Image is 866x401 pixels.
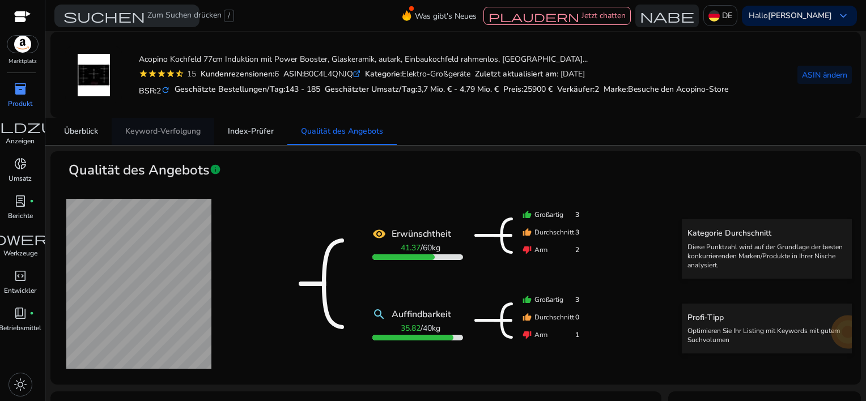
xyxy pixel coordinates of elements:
[283,69,353,79] font: B0C4L4QNJQ
[175,85,320,95] h5: Geschätzte Bestellungen/Tag:
[423,242,432,253] span: 60
[483,7,631,25] button: plaudernJetzt chatten
[635,5,699,27] button: Nabe
[372,308,386,321] mat-icon: search
[175,69,184,78] mat-icon: star_half
[401,242,421,253] b: 41.37
[749,12,832,20] p: Hallo
[523,313,532,322] mat-icon: thumb_up
[687,326,846,344] p: Optimieren Sie Ihr Listing mit Keywords mit gutem Suchvolumen
[575,312,579,322] span: 0
[63,9,145,23] span: suchen
[687,229,846,238] h5: Kategorie Durchschnitt
[148,69,157,78] mat-icon: star
[415,6,477,26] span: Was gibt's Neues
[797,66,852,84] button: ASIN ändern
[184,68,196,80] div: 15
[423,323,432,334] span: 40
[534,295,563,305] font: Großartig
[224,10,234,22] span: /
[523,210,532,219] mat-icon: thumb_up
[523,84,553,95] span: 25900 €
[687,313,846,323] h5: Profi-Tipp
[489,11,579,22] span: plaudern
[7,36,38,53] img: amazon.svg
[417,84,499,95] span: 3,7 Mio. € - 4,79 Mio. €
[503,84,553,95] font: Preis:
[73,54,115,96] img: 31uQaD-MVdL._AC_SR38,50_.jpg
[575,245,579,255] span: 2
[534,227,574,237] font: Durchschnitt
[401,323,421,334] b: 35.82
[156,86,161,96] span: 2
[210,164,221,175] span: Info
[401,242,440,253] span: / kg
[69,160,210,180] span: Qualität des Angebots
[392,308,451,321] b: Auffindbarkeit
[201,68,279,80] div: 6
[166,69,175,78] mat-icon: star
[157,69,166,78] mat-icon: star
[4,285,36,296] p: Entwickler
[534,210,563,220] font: Großartig
[14,82,27,96] span: inventory_2
[3,248,37,258] p: Werkzeuge
[9,173,32,184] p: Umsatz
[161,85,170,96] mat-icon: refresh
[534,312,574,322] font: Durchschnitt
[534,330,547,340] font: Arm
[401,323,440,334] span: / kg
[14,157,27,170] span: donut_small
[575,227,579,237] span: 3
[139,86,161,96] font: BSR:
[523,245,532,254] mat-icon: thumb_down
[139,69,148,78] mat-icon: star
[6,136,35,146] p: Anzeigen
[802,69,847,81] span: ASIN ändern
[392,227,451,241] b: Erwünschtheit
[372,227,386,241] mat-icon: remove_red_eye
[604,84,728,95] font: :
[285,84,320,95] span: 143 - 185
[475,69,557,79] b: Zuletzt aktualisiert am
[9,57,37,66] p: Marktplatz
[708,10,720,22] img: de.svg
[147,10,222,22] font: Zum Suchen drücken
[768,10,832,21] b: [PERSON_NAME]
[628,84,728,95] span: Besuche den Acopino-Store
[64,127,98,135] span: Überblick
[29,199,34,203] span: fiber_manual_record
[523,228,532,237] mat-icon: thumb_up
[325,85,499,95] h5: Geschätzter Umsatz/Tag:
[8,211,33,221] p: Berichte
[523,330,532,339] mat-icon: thumb_down
[837,9,850,23] span: keyboard_arrow_down
[534,245,547,255] font: Arm
[581,10,626,21] span: Jetzt chatten
[125,127,201,135] span: Keyword-Verfolgung
[228,127,274,135] span: Index-Prüfer
[557,85,599,95] h5: Verkäufer:
[687,242,846,270] p: Diese Punktzahl wird auf der Grundlage der besten konkurrierenden Marken/Produkte in Ihrer Nische...
[301,127,383,135] span: Qualität des Angebots
[575,330,579,340] span: 1
[139,55,728,65] h4: Acopino Kochfeld 77cm Induktion mit Power Booster, Glaskeramik, autark, Einbaukochfeld rahmenlos,...
[595,84,599,95] span: 2
[575,210,579,220] span: 3
[8,99,32,109] p: Produkt
[14,194,27,208] span: lab_profile
[201,69,274,79] b: Kundenrezensionen:
[365,69,402,79] b: Kategorie:
[523,295,532,304] mat-icon: thumb_up
[14,306,27,320] span: book_4
[475,68,585,80] div: : [DATE]
[29,311,34,315] span: fiber_manual_record
[640,9,694,23] span: Nabe
[283,69,304,79] b: ASIN:
[14,378,27,391] span: light_mode
[365,68,470,80] div: Elektro-Großgeräte
[604,84,626,95] span: Marke
[575,295,579,305] span: 3
[14,269,27,283] span: code_blocks
[722,6,732,25] p: DE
